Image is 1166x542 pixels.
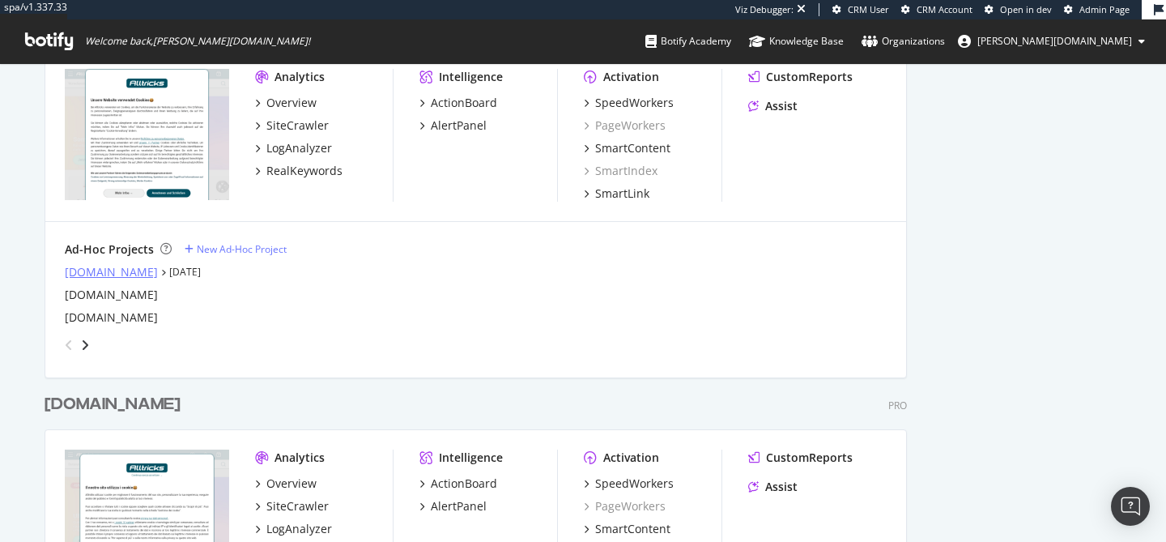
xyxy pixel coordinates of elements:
div: SpeedWorkers [595,476,674,492]
div: Knowledge Base [749,33,844,49]
div: Activation [603,69,659,85]
a: LogAnalyzer [255,521,332,537]
div: AlertPanel [431,498,487,514]
div: Viz Debugger: [735,3,794,16]
span: Open in dev [1000,3,1052,15]
div: Pro [888,399,907,412]
a: Open in dev [985,3,1052,16]
div: New Ad-Hoc Project [197,242,287,256]
a: CRM Account [901,3,972,16]
a: Admin Page [1064,3,1130,16]
a: ActionBoard [419,95,497,111]
a: [DATE] [169,265,201,279]
a: RealKeywords [255,163,343,179]
div: Organizations [862,33,945,49]
a: Overview [255,476,317,492]
div: SiteCrawler [266,498,329,514]
a: New Ad-Hoc Project [185,242,287,256]
a: SmartContent [584,521,670,537]
a: SmartLink [584,186,649,202]
a: PageWorkers [584,117,666,134]
div: SmartContent [595,140,670,156]
span: CRM User [848,3,889,15]
a: [DOMAIN_NAME] [65,264,158,280]
div: Analytics [274,450,325,466]
a: SpeedWorkers [584,476,674,492]
div: Open Intercom Messenger [1111,487,1150,526]
div: AlertPanel [431,117,487,134]
div: SiteCrawler [266,117,329,134]
div: SmartContent [595,521,670,537]
a: SmartIndex [584,163,657,179]
a: SpeedWorkers [584,95,674,111]
div: Overview [266,95,317,111]
div: [DOMAIN_NAME] [45,393,181,416]
div: ActionBoard [431,476,497,492]
a: [DOMAIN_NAME] [65,309,158,326]
a: SmartContent [584,140,670,156]
a: Assist [748,98,798,114]
div: SmartLink [595,186,649,202]
span: Admin Page [1079,3,1130,15]
a: AlertPanel [419,498,487,514]
div: Ad-Hoc Projects [65,241,154,258]
a: LogAnalyzer [255,140,332,156]
button: [PERSON_NAME][DOMAIN_NAME] [945,28,1158,54]
div: LogAnalyzer [266,521,332,537]
a: Overview [255,95,317,111]
div: ActionBoard [431,95,497,111]
a: [DOMAIN_NAME] [45,393,187,416]
a: CRM User [832,3,889,16]
div: Intelligence [439,69,503,85]
a: Knowledge Base [749,19,844,63]
a: PageWorkers [584,498,666,514]
a: SiteCrawler [255,117,329,134]
div: CustomReports [766,450,853,466]
img: alltricks.de [65,69,229,200]
span: Welcome back, [PERSON_NAME][DOMAIN_NAME] ! [85,35,310,48]
div: Activation [603,450,659,466]
div: LogAnalyzer [266,140,332,156]
div: Analytics [274,69,325,85]
a: Organizations [862,19,945,63]
a: CustomReports [748,69,853,85]
div: angle-left [58,332,79,358]
a: Assist [748,479,798,495]
div: RealKeywords [266,163,343,179]
div: CustomReports [766,69,853,85]
a: Botify Academy [645,19,731,63]
div: Intelligence [439,450,503,466]
div: Overview [266,476,317,492]
a: [DOMAIN_NAME] [65,287,158,303]
span: jenny.ren [977,34,1132,48]
div: Assist [765,479,798,495]
div: Botify Academy [645,33,731,49]
div: SpeedWorkers [595,95,674,111]
a: AlertPanel [419,117,487,134]
div: Assist [765,98,798,114]
span: CRM Account [917,3,972,15]
div: angle-right [79,337,91,353]
a: ActionBoard [419,476,497,492]
a: SiteCrawler [255,498,329,514]
a: CustomReports [748,450,853,466]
